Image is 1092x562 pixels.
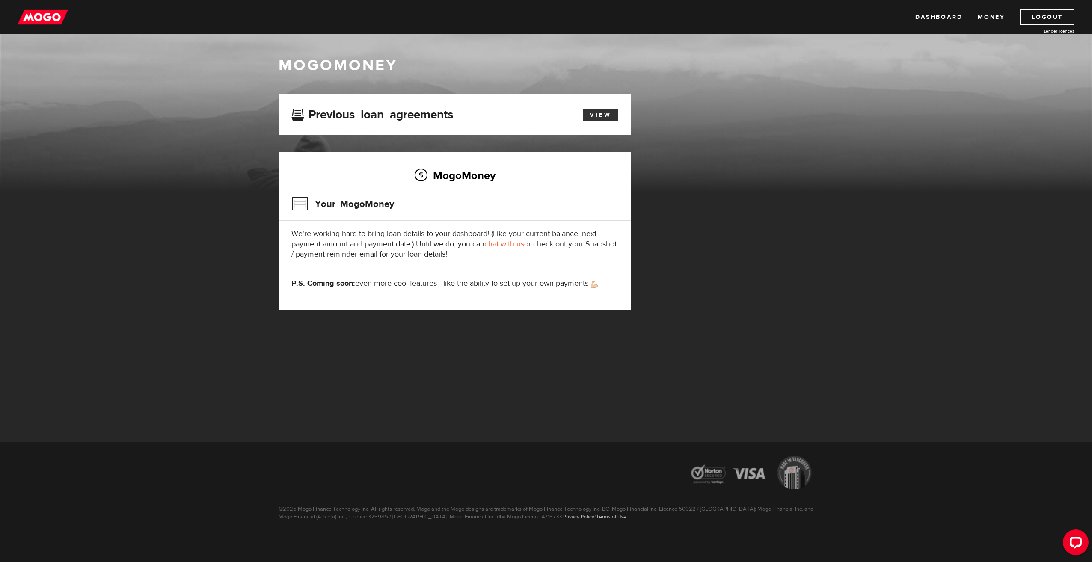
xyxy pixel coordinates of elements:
[279,56,813,74] h1: MogoMoney
[291,193,394,215] h3: Your MogoMoney
[1020,9,1074,25] a: Logout
[591,281,598,288] img: strong arm emoji
[583,109,618,121] a: View
[563,513,594,520] a: Privacy Policy
[1010,28,1074,34] a: Lender licences
[596,513,626,520] a: Terms of Use
[1056,526,1092,562] iframe: LiveChat chat widget
[291,166,618,184] h2: MogoMoney
[291,278,355,288] strong: P.S. Coming soon:
[291,278,618,289] p: even more cool features—like the ability to set up your own payments
[18,9,68,25] img: mogo_logo-11ee424be714fa7cbb0f0f49df9e16ec.png
[915,9,962,25] a: Dashboard
[484,239,524,249] a: chat with us
[978,9,1005,25] a: Money
[291,229,618,260] p: We're working hard to bring loan details to your dashboard! (Like your current balance, next paym...
[291,108,453,119] h3: Previous loan agreements
[683,450,820,498] img: legal-icons-92a2ffecb4d32d839781d1b4e4802d7b.png
[272,498,820,521] p: ©2025 Mogo Finance Technology Inc. All rights reserved. Mogo and the Mogo designs are trademarks ...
